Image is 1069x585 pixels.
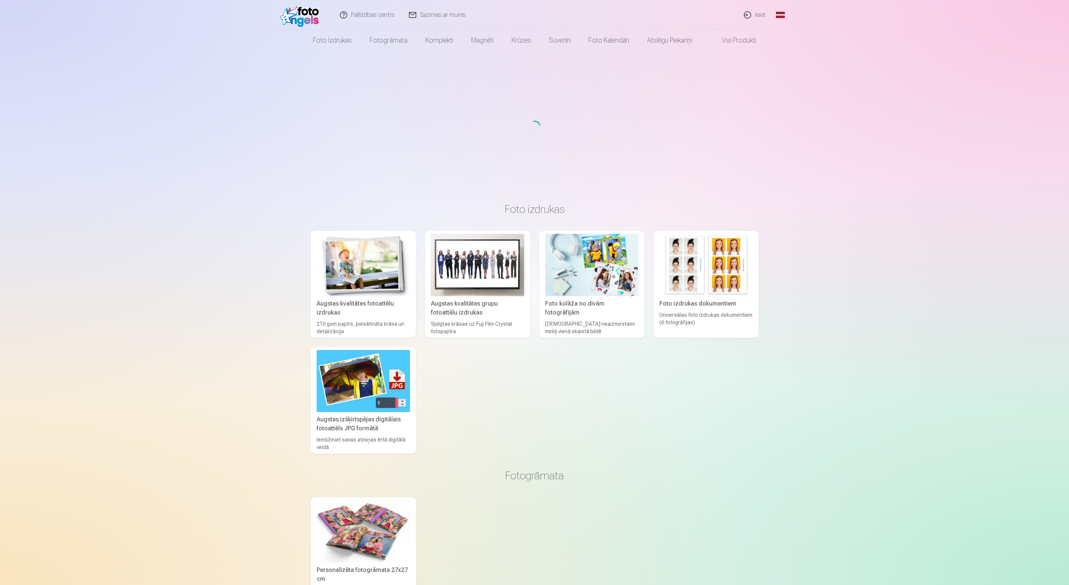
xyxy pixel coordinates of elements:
[659,234,753,296] img: Foto izdrukas dokumentiem
[653,231,759,338] a: Foto izdrukas dokumentiemFoto izdrukas dokumentiemUniversālas foto izdrukas dokumentiem (6 fotogr...
[638,30,701,51] a: Atslēgu piekariņi
[311,231,416,338] a: Augstas kvalitātes fotoattēlu izdrukasAugstas kvalitātes fotoattēlu izdrukas210 gsm papīrs, piesā...
[428,320,527,335] div: Spilgtas krāsas uz Fuji Film Crystal fotopapīra
[542,299,641,317] div: Foto kolāža no divām fotogrāfijām
[656,299,756,308] div: Foto izdrukas dokumentiem
[416,30,462,51] a: Komplekti
[314,436,413,451] div: Iemūžiniet savas atmiņas ērtā digitālā veidā
[361,30,416,51] a: Fotogrāmata
[428,299,527,317] div: Augstas kvalitātes grupu fotoattēlu izdrukas
[579,30,638,51] a: Foto kalendāri
[540,30,579,51] a: Suvenīri
[656,311,756,335] div: Universālas foto izdrukas dokumentiem (6 fotogrāfijas)
[314,415,413,433] div: Augstas izšķirtspējas digitālais fotoattēls JPG formātā
[701,30,765,51] a: Visi produkti
[425,231,530,338] a: Augstas kvalitātes grupu fotoattēlu izdrukasAugstas kvalitātes grupu fotoattēlu izdrukasSpilgtas ...
[462,30,503,51] a: Magnēti
[314,566,413,584] div: Personalizēta fotogrāmata 27x27 cm
[304,30,361,51] a: Foto izdrukas
[542,320,641,335] div: [DEMOGRAPHIC_DATA] neaizmirstami mirkļi vienā skaistā bildē
[317,350,410,412] img: Augstas izšķirtspējas digitālais fotoattēls JPG formātā
[311,347,416,454] a: Augstas izšķirtspējas digitālais fotoattēls JPG formātāAugstas izšķirtspējas digitālais fotoattēl...
[314,299,413,317] div: Augstas kvalitātes fotoattēlu izdrukas
[431,234,524,296] img: Augstas kvalitātes grupu fotoattēlu izdrukas
[317,469,753,482] h3: Fotogrāmata
[317,500,410,563] img: Personalizēta fotogrāmata 27x27 cm
[317,202,753,216] h3: Foto izdrukas
[545,234,638,296] img: Foto kolāža no divām fotogrāfijām
[539,231,644,338] a: Foto kolāža no divām fotogrāfijāmFoto kolāža no divām fotogrāfijām[DEMOGRAPHIC_DATA] neaizmirstam...
[314,320,413,335] div: 210 gsm papīrs, piesātināta krāsa un detalizācija
[317,234,410,296] img: Augstas kvalitātes fotoattēlu izdrukas
[280,3,323,27] img: /fa1
[503,30,540,51] a: Krūzes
